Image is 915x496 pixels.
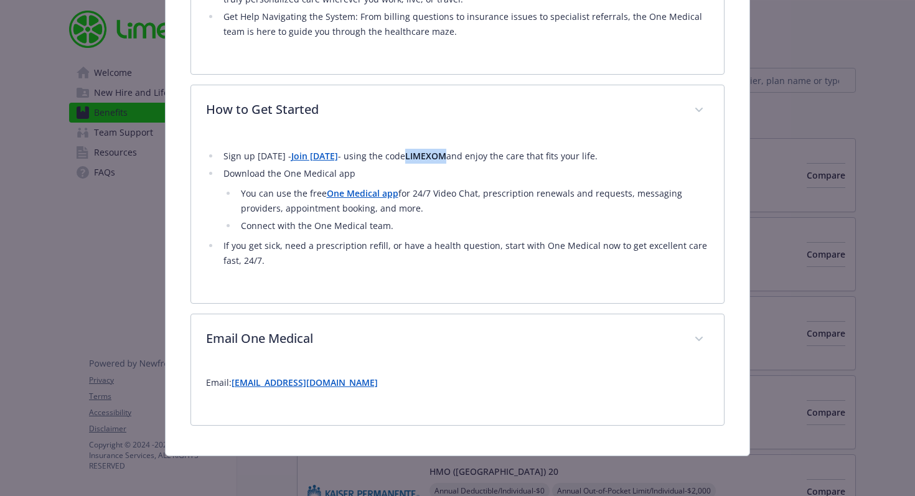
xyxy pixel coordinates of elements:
[191,314,725,365] div: Email One Medical
[206,375,710,390] p: Email:
[237,186,710,216] li: You can use the free for 24/7 Video Chat, prescription renewals and requests, messaging providers...
[220,166,710,233] li: Download the One Medical app
[327,187,398,199] a: One Medical app
[405,150,446,162] strong: LIMEXOM
[291,150,338,162] a: Join [DATE]
[220,149,710,164] li: Sign up [DATE] - - using the code and enjoy the care that fits your life.
[206,329,680,348] p: Email One Medical
[220,9,710,39] li: Get Help Navigating the System: From billing questions to insurance issues to specialist referral...
[191,85,725,136] div: How to Get Started
[191,136,725,303] div: How to Get Started
[191,365,725,425] div: Email One Medical
[232,377,378,388] a: [EMAIL_ADDRESS][DOMAIN_NAME]
[206,100,680,119] p: How to Get Started
[237,218,710,233] li: Connect with the One Medical team.
[220,238,710,268] li: If you get sick, need a prescription refill, or have a health question, start with One Medical no...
